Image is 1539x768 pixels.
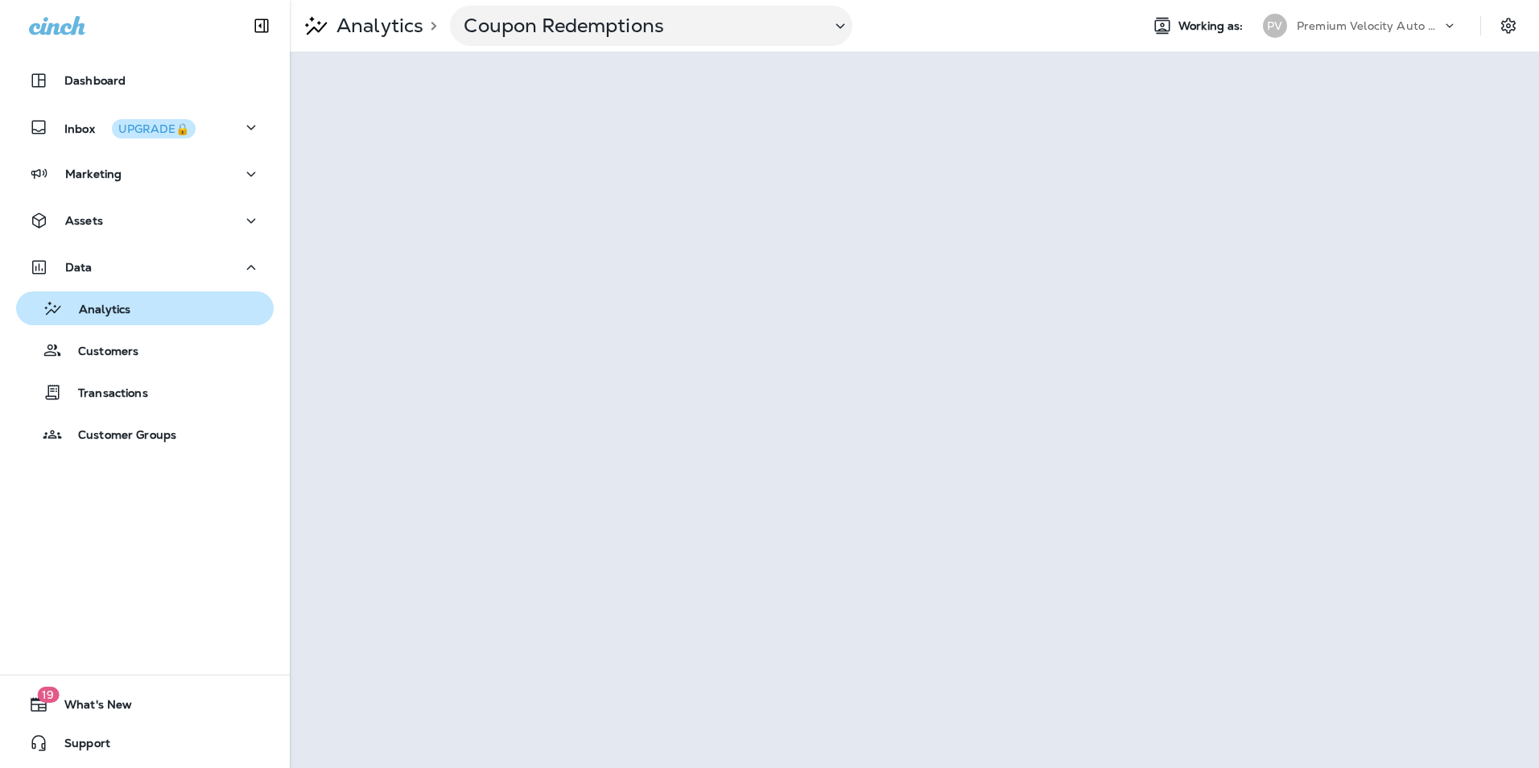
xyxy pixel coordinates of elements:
[64,74,126,87] p: Dashboard
[62,345,138,360] p: Customers
[63,303,130,318] p: Analytics
[1494,11,1523,40] button: Settings
[16,111,274,143] button: InboxUPGRADE🔒
[112,119,196,138] button: UPGRADE🔒
[16,291,274,325] button: Analytics
[16,158,274,190] button: Marketing
[62,386,148,402] p: Transactions
[37,687,59,703] span: 19
[48,737,110,756] span: Support
[65,214,103,227] p: Assets
[16,333,274,367] button: Customers
[16,251,274,283] button: Data
[16,64,274,97] button: Dashboard
[118,123,189,134] div: UPGRADE🔒
[239,10,284,42] button: Collapse Sidebar
[1297,19,1442,32] p: Premium Velocity Auto dba Jiffy Lube
[62,428,176,444] p: Customer Groups
[16,417,274,451] button: Customer Groups
[423,19,437,32] p: >
[65,167,122,180] p: Marketing
[64,119,196,136] p: Inbox
[330,14,423,38] p: Analytics
[16,727,274,759] button: Support
[464,14,818,38] p: Coupon Redemptions
[16,204,274,237] button: Assets
[16,375,274,409] button: Transactions
[1178,19,1247,33] span: Working as:
[1263,14,1287,38] div: PV
[65,261,93,274] p: Data
[16,688,274,721] button: 19What's New
[48,698,132,717] span: What's New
